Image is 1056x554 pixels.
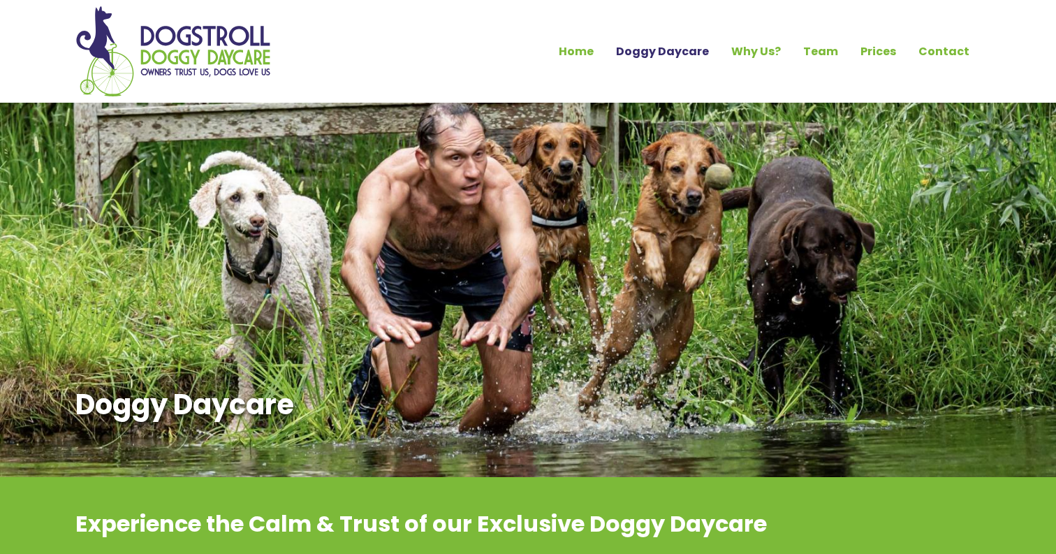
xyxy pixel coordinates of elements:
[75,6,271,97] img: Home
[907,40,981,64] a: Contact
[605,40,720,64] a: Doggy Daycare
[75,388,596,421] h1: Doggy Daycare
[849,40,907,64] a: Prices
[792,40,849,64] a: Team
[720,40,792,64] a: Why Us?
[548,40,605,64] a: Home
